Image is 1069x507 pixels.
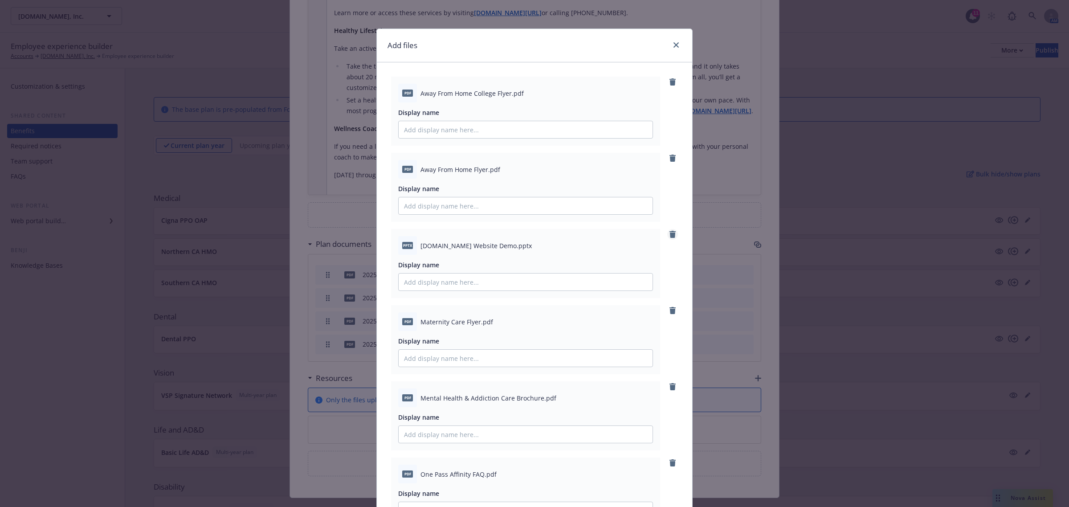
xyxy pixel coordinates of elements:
[399,121,653,138] input: Add display name here...
[399,274,653,290] input: Add display name here...
[399,197,653,214] input: Add display name here...
[402,242,413,249] span: pptx
[420,241,532,250] span: [DOMAIN_NAME] Website Demo.pptx
[398,184,439,193] span: Display name
[667,305,678,316] a: remove
[398,108,439,117] span: Display name
[667,229,678,240] a: remove
[402,90,413,96] span: pdf
[667,153,678,164] a: remove
[420,165,500,174] span: Away From Home Flyer.pdf
[398,413,439,421] span: Display name
[420,89,524,98] span: Away From Home College Flyer.pdf
[667,458,678,468] a: remove
[671,40,681,50] a: close
[420,317,493,327] span: Maternity Care Flyer.pdf
[667,381,678,392] a: remove
[402,318,413,325] span: pdf
[399,426,653,443] input: Add display name here...
[402,470,413,477] span: pdf
[667,77,678,87] a: remove
[398,489,439,498] span: Display name
[388,40,417,51] h1: Add files
[398,337,439,345] span: Display name
[420,470,497,479] span: One Pass Affinity FAQ.pdf
[399,350,653,367] input: Add display name here...
[420,393,556,403] span: Mental Health & Addiction Care Brochure.pdf
[398,261,439,269] span: Display name
[402,166,413,172] span: pdf
[402,394,413,401] span: pdf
